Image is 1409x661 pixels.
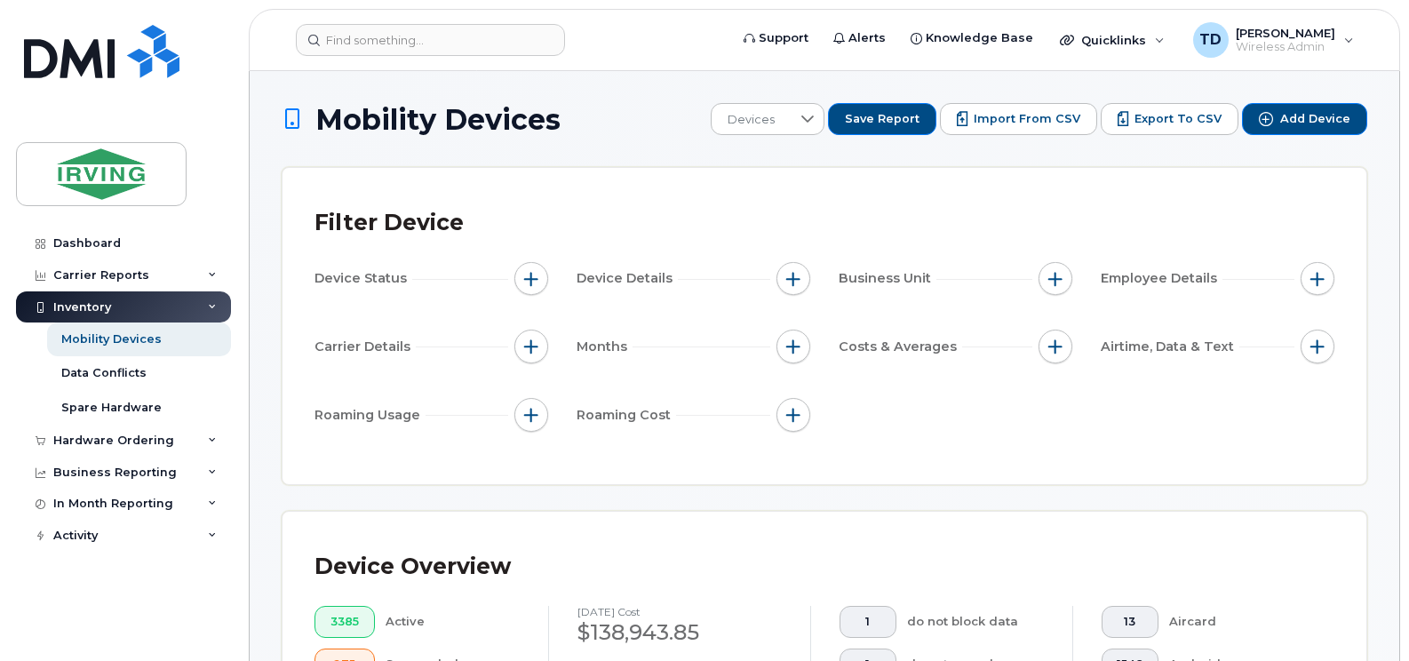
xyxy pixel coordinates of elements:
span: 3385 [330,615,360,629]
span: Add Device [1280,111,1350,127]
div: do not block data [907,606,1045,638]
div: Device Overview [314,544,511,590]
span: Employee Details [1101,269,1222,288]
span: Roaming Usage [314,406,426,425]
span: 13 [1117,615,1143,629]
h4: [DATE] cost [577,606,782,617]
span: 1 [855,615,881,629]
span: Devices [712,104,791,136]
div: Filter Device [314,200,464,246]
button: 3385 [314,606,375,638]
button: Add Device [1242,103,1367,135]
div: $138,943.85 [577,617,782,648]
span: Mobility Devices [315,104,561,135]
div: Active [386,606,521,638]
span: Months [577,338,633,356]
span: Device Status [314,269,412,288]
button: 13 [1102,606,1158,638]
span: Roaming Cost [577,406,676,425]
span: Carrier Details [314,338,416,356]
span: Device Details [577,269,678,288]
span: Costs & Averages [839,338,962,356]
span: Airtime, Data & Text [1101,338,1239,356]
span: Save Report [845,111,919,127]
button: 1 [840,606,896,638]
span: Business Unit [839,269,936,288]
span: Export to CSV [1134,111,1222,127]
div: Aircard [1169,606,1307,638]
button: Export to CSV [1101,103,1238,135]
button: Import from CSV [940,103,1097,135]
button: Save Report [828,103,936,135]
span: Import from CSV [974,111,1080,127]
